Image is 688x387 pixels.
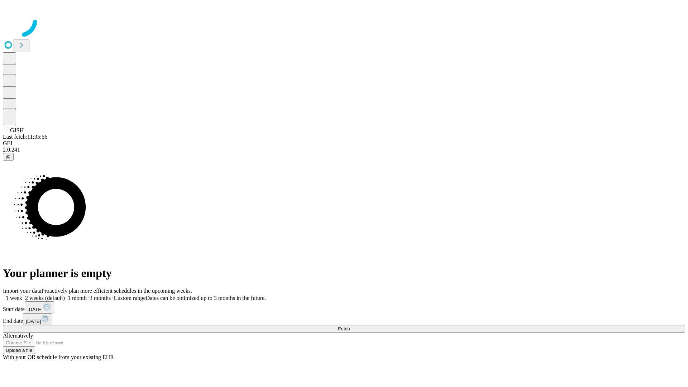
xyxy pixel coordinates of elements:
[3,267,685,280] h1: Your planner is empty
[3,354,114,360] span: With your OR schedule from your existing EHR
[146,295,266,301] span: Dates can be optimized up to 3 months in the future.
[3,288,42,294] span: Import your data
[68,295,87,301] span: 1 month
[3,313,685,325] div: End date
[6,154,11,159] span: @
[3,347,35,354] button: Upload a file
[3,140,685,147] div: GEI
[3,333,33,339] span: Alternatively
[3,147,685,153] div: 2.0.241
[28,307,43,312] span: [DATE]
[10,127,24,133] span: GJSH
[25,301,54,313] button: [DATE]
[23,313,52,325] button: [DATE]
[114,295,145,301] span: Custom range
[3,301,685,313] div: Start date
[338,326,350,331] span: Fetch
[3,134,47,140] span: Last fetch: 11:35:56
[3,325,685,333] button: Fetch
[6,295,22,301] span: 1 week
[90,295,111,301] span: 3 months
[25,295,65,301] span: 2 weeks (default)
[42,288,192,294] span: Proactively plan more efficient schedules in the upcoming weeks.
[3,153,14,161] button: @
[26,319,41,324] span: [DATE]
